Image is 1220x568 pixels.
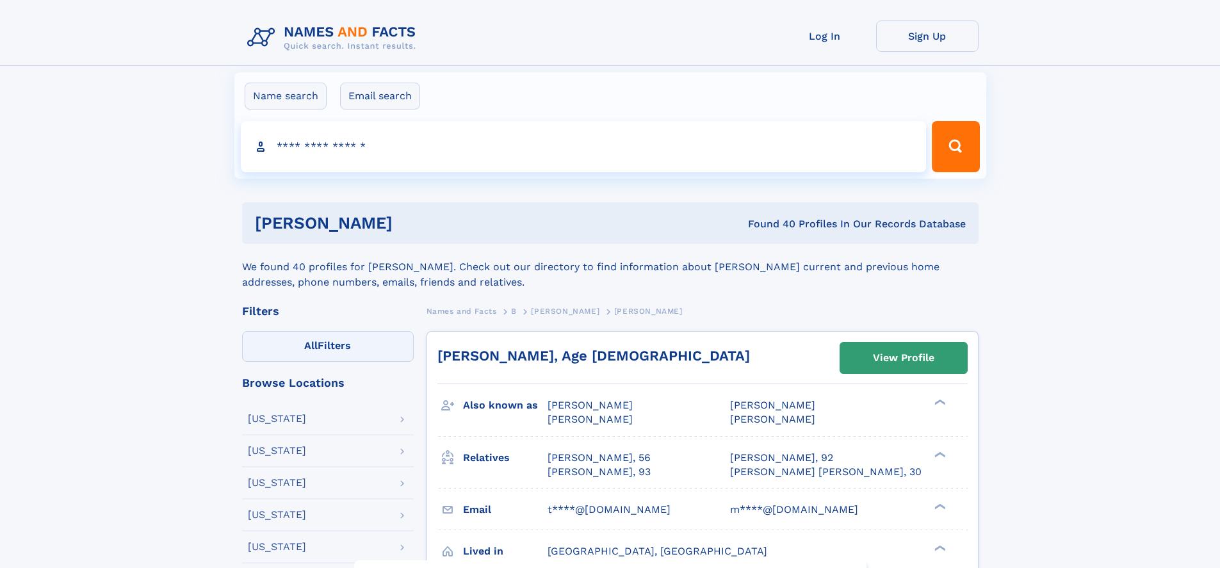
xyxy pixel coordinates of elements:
a: [PERSON_NAME], 93 [548,465,651,479]
a: [PERSON_NAME], 92 [730,451,833,465]
input: search input [241,121,927,172]
a: Sign Up [876,20,979,52]
a: View Profile [840,343,967,373]
span: [GEOGRAPHIC_DATA], [GEOGRAPHIC_DATA] [548,545,767,557]
div: Browse Locations [242,377,414,389]
a: [PERSON_NAME], 56 [548,451,651,465]
span: All [304,339,318,352]
div: ❯ [931,502,947,510]
div: Found 40 Profiles In Our Records Database [570,217,966,231]
a: Log In [774,20,876,52]
span: [PERSON_NAME] [730,399,815,411]
div: [US_STATE] [248,478,306,488]
div: [US_STATE] [248,542,306,552]
span: [PERSON_NAME] [548,413,633,425]
img: Logo Names and Facts [242,20,427,55]
span: [PERSON_NAME] [548,399,633,411]
label: Email search [340,83,420,110]
a: Names and Facts [427,303,497,319]
div: [US_STATE] [248,414,306,424]
div: We found 40 profiles for [PERSON_NAME]. Check out our directory to find information about [PERSON... [242,244,979,290]
a: [PERSON_NAME], Age [DEMOGRAPHIC_DATA] [437,348,750,364]
h1: [PERSON_NAME] [255,215,571,231]
span: [PERSON_NAME] [531,307,599,316]
div: ❯ [931,450,947,458]
button: Search Button [932,121,979,172]
span: [PERSON_NAME] [614,307,683,316]
h3: Email [463,499,548,521]
div: View Profile [873,343,934,373]
a: [PERSON_NAME] [531,303,599,319]
div: [US_STATE] [248,446,306,456]
div: ❯ [931,398,947,407]
label: Name search [245,83,327,110]
span: [PERSON_NAME] [730,413,815,425]
h3: Relatives [463,447,548,469]
div: Filters [242,305,414,317]
div: [US_STATE] [248,510,306,520]
h3: Lived in [463,540,548,562]
a: [PERSON_NAME] [PERSON_NAME], 30 [730,465,922,479]
div: ❯ [931,544,947,552]
span: B [511,307,517,316]
a: B [511,303,517,319]
label: Filters [242,331,414,362]
h3: Also known as [463,394,548,416]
